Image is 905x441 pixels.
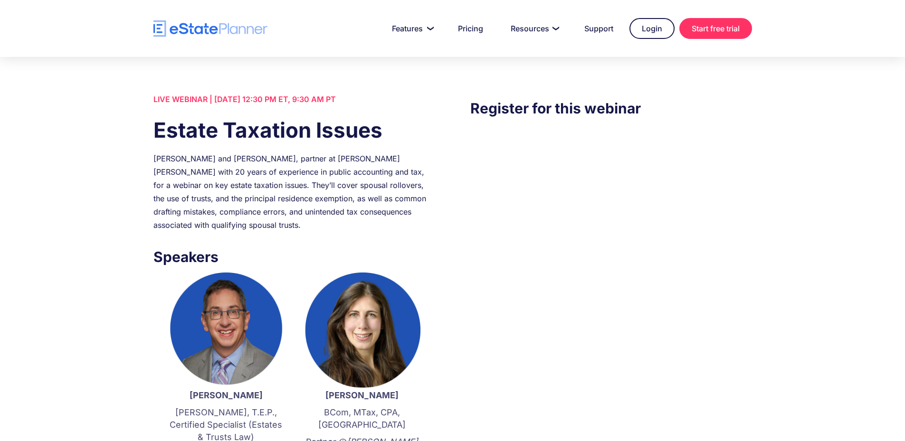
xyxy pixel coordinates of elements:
[153,93,435,106] div: LIVE WEBINAR | [DATE] 12:30 PM ET, 9:30 AM PT
[304,406,420,431] p: BCom, MTax, CPA, [GEOGRAPHIC_DATA]
[190,390,263,400] strong: [PERSON_NAME]
[499,19,568,38] a: Resources
[153,246,435,268] h3: Speakers
[447,19,495,38] a: Pricing
[470,97,752,119] h3: Register for this webinar
[470,138,752,300] iframe: Form 0
[325,390,399,400] strong: [PERSON_NAME]
[153,115,435,145] h1: Estate Taxation Issues
[381,19,442,38] a: Features
[153,20,267,37] a: home
[629,18,675,39] a: Login
[573,19,625,38] a: Support
[153,152,435,232] div: [PERSON_NAME] and [PERSON_NAME], partner at [PERSON_NAME] [PERSON_NAME] with 20 years of experien...
[679,18,752,39] a: Start free trial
